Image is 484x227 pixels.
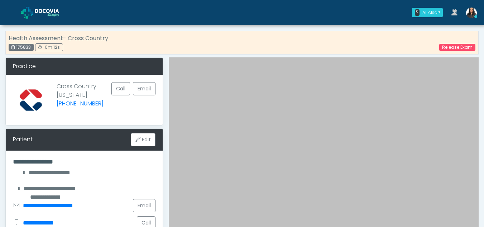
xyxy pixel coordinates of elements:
[111,82,130,95] button: Call
[133,199,155,212] a: Email
[131,133,155,146] button: Edit
[439,44,475,51] a: Release Exam
[57,99,104,108] a: [PHONE_NUMBER]
[6,58,163,75] div: Practice
[9,44,34,51] div: 175833
[466,8,477,18] img: Viral Patel
[9,34,108,42] strong: Health Assessment- Cross Country
[45,44,60,50] span: 0m 12s
[21,7,33,19] img: Docovia
[21,1,71,24] a: Docovia
[133,82,155,95] a: Email
[35,9,71,16] img: Docovia
[13,82,49,118] img: Provider image
[415,9,420,16] div: 0
[13,135,33,144] div: Patient
[422,9,440,16] div: All clear!
[57,82,104,112] p: Cross Country [US_STATE]
[408,5,447,20] a: 0 All clear!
